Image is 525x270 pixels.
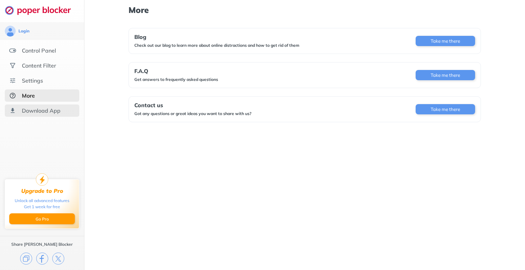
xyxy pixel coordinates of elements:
[22,47,56,54] div: Control Panel
[416,104,475,114] button: Take me there
[134,43,299,48] div: Check out our blog to learn more about online distractions and how to get rid of them
[9,47,16,54] img: features.svg
[9,77,16,84] img: settings.svg
[22,107,60,114] div: Download App
[22,92,35,99] div: More
[129,5,481,14] h1: More
[9,62,16,69] img: social.svg
[5,5,78,15] img: logo-webpage.svg
[5,26,16,37] img: avatar.svg
[134,111,252,116] div: Got any questions or great ideas you want to share with us?
[416,70,475,80] button: Take me there
[52,253,64,265] img: x.svg
[21,188,63,194] div: Upgrade to Pro
[15,198,69,204] div: Unlock all advanced features
[20,253,32,265] img: copy.svg
[134,77,218,82] div: Get answers to frequently asked questions
[11,242,73,247] div: Share [PERSON_NAME] Blocker
[36,253,48,265] img: facebook.svg
[416,36,475,46] button: Take me there
[134,102,252,108] div: Contact us
[134,68,218,74] div: F.A.Q
[9,213,75,224] button: Go Pro
[22,77,43,84] div: Settings
[134,34,299,40] div: Blog
[9,92,16,99] img: about-selected.svg
[18,28,29,34] div: Login
[36,173,48,186] img: upgrade-to-pro.svg
[22,62,56,69] div: Content Filter
[24,204,60,210] div: Get 1 week for free
[9,107,16,114] img: download-app.svg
